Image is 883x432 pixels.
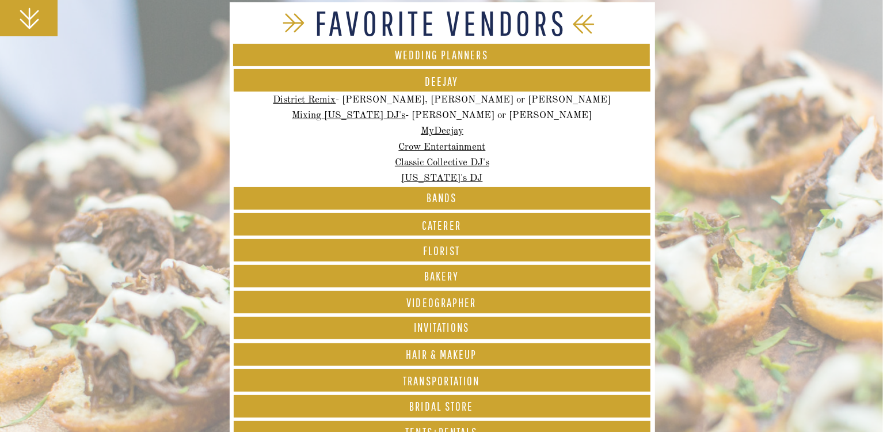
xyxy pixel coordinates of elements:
[233,49,650,63] a: Wedding Planners
[233,219,650,234] a: CATERER
[399,142,486,152] a: Crow Entertainment
[233,348,650,363] a: Hair & Makeup
[233,245,650,260] a: FLORIST
[280,6,603,40] h1: Favorite Vendors
[233,75,650,90] a: Deejay
[273,95,336,105] a: District Remix
[406,295,476,309] font: Videographer
[427,191,457,204] font: BANDS
[233,297,650,309] a: Videographer
[414,320,469,334] font: Invitations
[402,173,483,183] a: [US_STATE]'s DJ
[423,244,460,257] font: FLORIST
[403,374,479,388] font: Transportation
[425,74,459,88] font: Deejay
[395,48,488,62] font: Wedding Planners
[234,92,650,191] p: - [PERSON_NAME], [PERSON_NAME] or [PERSON_NAME] - [PERSON_NAME] or [PERSON_NAME]
[233,375,650,390] a: Transportation
[233,321,650,338] a: Invitations
[292,111,406,120] a: Mixing [US_STATE] DJ's
[233,192,650,206] a: BANDS
[409,399,473,413] font: Bridal Store
[395,158,489,168] a: Classic Collective DJ's
[421,126,463,136] a: MyDeejay
[406,347,477,361] font: Hair & Makeup
[424,269,459,283] font: Bakery
[422,218,461,232] font: CATERER
[233,270,650,286] a: Bakery
[233,400,650,414] a: Bridal Store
